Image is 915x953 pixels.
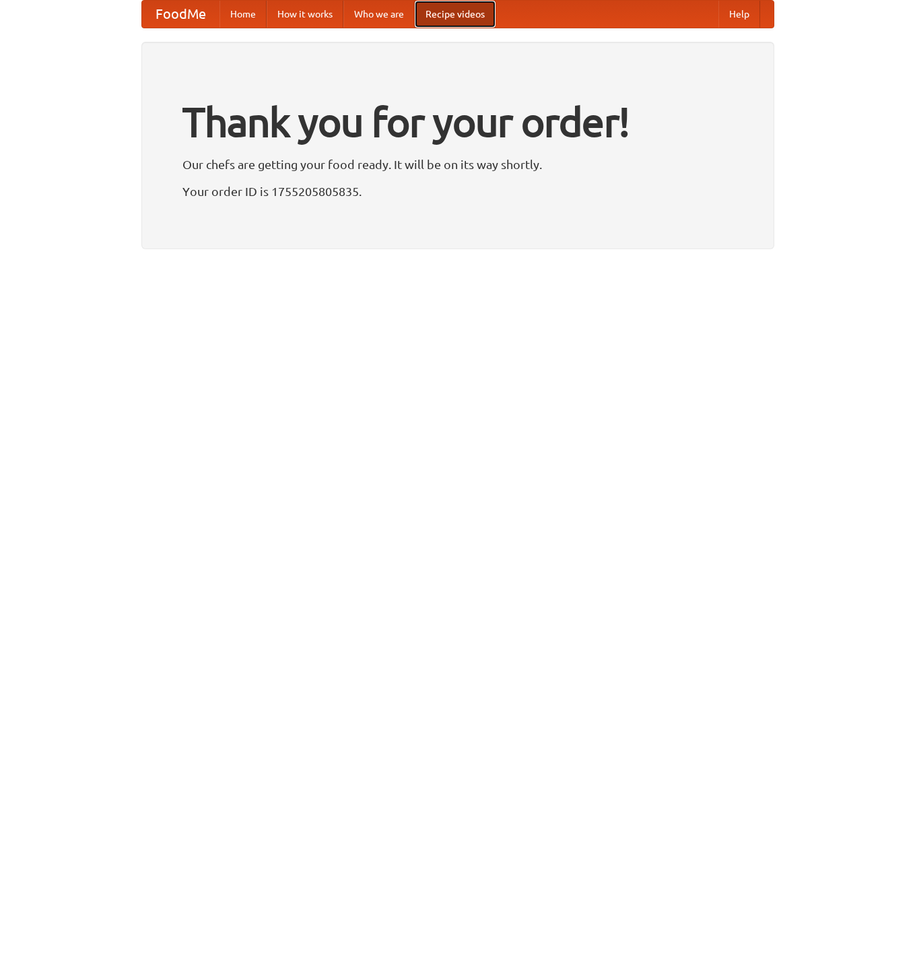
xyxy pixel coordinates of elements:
[718,1,760,28] a: Help
[182,181,733,201] p: Your order ID is 1755205805835.
[343,1,415,28] a: Who we are
[182,90,733,154] h1: Thank you for your order!
[182,154,733,174] p: Our chefs are getting your food ready. It will be on its way shortly.
[267,1,343,28] a: How it works
[142,1,219,28] a: FoodMe
[415,1,496,28] a: Recipe videos
[219,1,267,28] a: Home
